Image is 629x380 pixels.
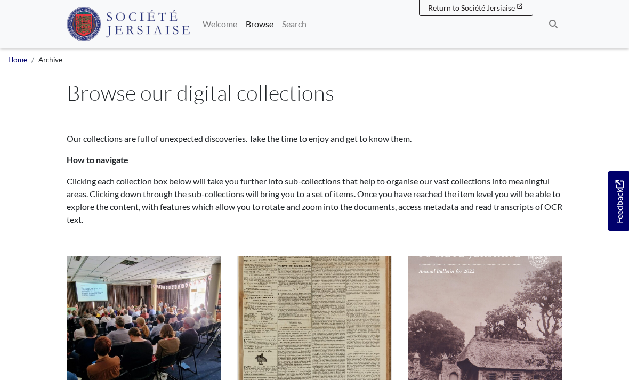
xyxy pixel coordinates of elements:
a: Browse [241,13,278,35]
img: Société Jersiaise [67,7,190,41]
a: Would you like to provide feedback? [608,171,629,231]
span: Feedback [613,180,626,223]
a: Search [278,13,311,35]
span: Archive [38,55,62,64]
p: Our collections are full of unexpected discoveries. Take the time to enjoy and get to know them. [67,132,562,145]
p: Clicking each collection box below will take you further into sub-collections that help to organi... [67,175,562,226]
a: Home [8,55,27,64]
span: Return to Société Jersiaise [428,3,515,12]
h1: Browse our digital collections [67,80,562,106]
a: Welcome [198,13,241,35]
a: Société Jersiaise logo [67,4,190,44]
strong: How to navigate [67,155,128,165]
